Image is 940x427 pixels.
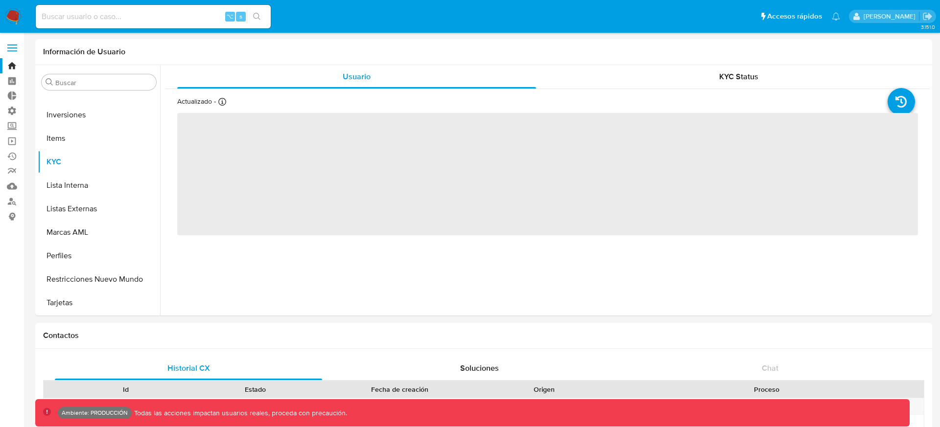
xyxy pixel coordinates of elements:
button: Items [38,127,160,150]
h1: Contactos [43,331,924,340]
div: Id [68,384,184,394]
span: Historial CX [167,362,210,374]
input: Buscar [55,78,152,87]
a: Notificaciones [832,12,840,21]
p: Ambiente: PRODUCCIÓN [62,411,128,415]
button: Restricciones Nuevo Mundo [38,268,160,291]
span: KYC Status [719,71,758,82]
button: Tarjetas [38,291,160,315]
button: Lista Interna [38,174,160,197]
span: Chat [762,362,778,374]
span: Soluciones [460,362,499,374]
button: Marcas AML [38,221,160,244]
p: Todas las acciones impactan usuarios reales, proceda con precaución. [132,408,347,418]
span: s [239,12,242,21]
button: search-icon [247,10,267,23]
div: Proceso [616,384,917,394]
div: Fecha de creación [327,384,472,394]
button: Buscar [46,78,53,86]
button: Inversiones [38,103,160,127]
button: Perfiles [38,244,160,268]
span: Accesos rápidos [767,11,822,22]
button: KYC [38,150,160,174]
h1: Información de Usuario [43,47,125,57]
button: Listas Externas [38,197,160,221]
span: Usuario [343,71,371,82]
p: Actualizado - [177,97,216,106]
div: Estado [197,384,313,394]
p: facundoagustin.borghi@mercadolibre.com [864,12,919,21]
input: Buscar usuario o caso... [36,10,271,23]
span: ‌ [177,113,918,235]
a: Salir [922,11,933,22]
span: ⌥ [226,12,234,21]
div: Origen [486,384,602,394]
